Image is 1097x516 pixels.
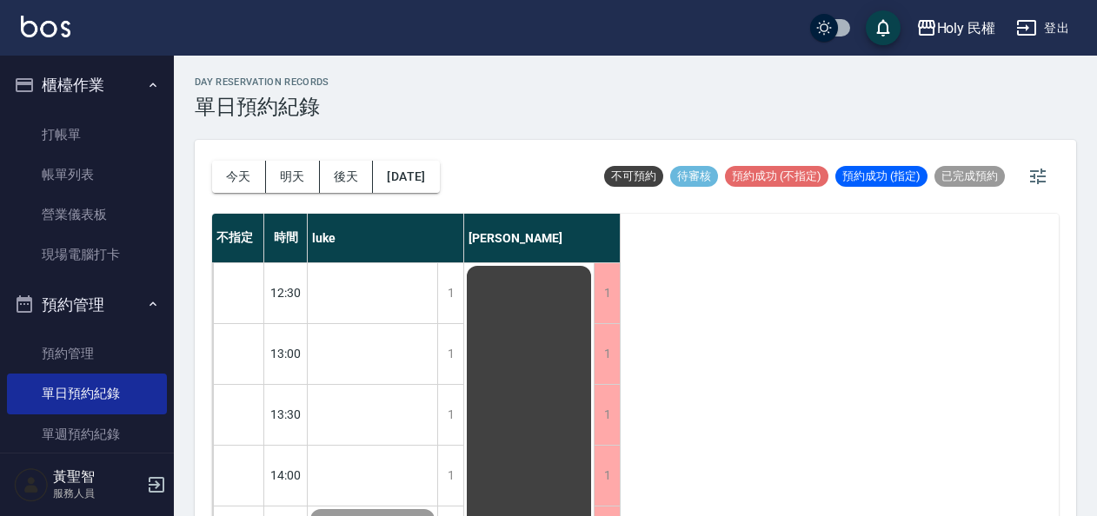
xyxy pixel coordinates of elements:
p: 服務人員 [53,486,142,501]
div: 13:00 [264,323,308,384]
button: [DATE] [373,161,439,193]
div: 1 [594,263,620,323]
span: 不可預約 [604,169,663,184]
div: 1 [594,446,620,506]
span: 已完成預約 [934,169,1005,184]
div: Holy 民權 [937,17,996,39]
div: 時間 [264,214,308,262]
div: 不指定 [212,214,264,262]
div: 1 [594,385,620,445]
button: save [866,10,901,45]
div: 1 [437,324,463,384]
button: 後天 [320,161,374,193]
a: 單週預約紀錄 [7,414,167,454]
h2: day Reservation records [195,76,329,88]
h5: 黃聖智 [53,468,142,486]
div: 1 [594,324,620,384]
div: 1 [437,446,463,506]
a: 預約管理 [7,334,167,374]
span: 待審核 [670,169,718,184]
div: 14:00 [264,445,308,506]
button: 登出 [1009,12,1076,44]
div: 13:30 [264,384,308,445]
button: 預約管理 [7,282,167,327]
div: 12:30 [264,262,308,323]
button: 明天 [266,161,320,193]
span: 預約成功 (不指定) [725,169,828,184]
a: 打帳單 [7,115,167,155]
a: 營業儀表板 [7,195,167,235]
a: 單日預約紀錄 [7,374,167,413]
img: Person [14,467,49,502]
div: [PERSON_NAME] [464,214,621,262]
a: 帳單列表 [7,155,167,195]
span: 預約成功 (指定) [835,169,927,184]
button: Holy 民權 [909,10,1003,46]
button: 櫃檯作業 [7,63,167,108]
div: 1 [437,385,463,445]
h3: 單日預約紀錄 [195,95,329,119]
div: 1 [437,263,463,323]
button: 今天 [212,161,266,193]
a: 現場電腦打卡 [7,235,167,275]
div: luke [308,214,464,262]
img: Logo [21,16,70,37]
